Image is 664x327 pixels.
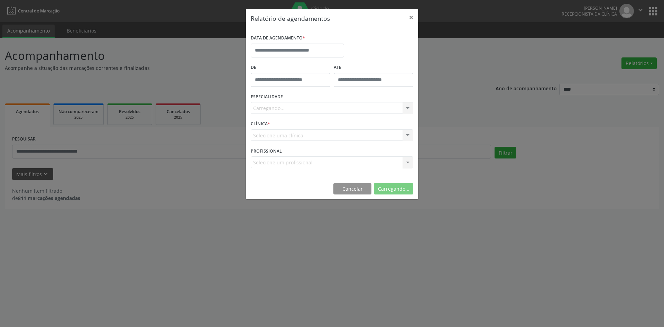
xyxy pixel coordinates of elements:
button: Carregando... [374,183,413,195]
button: Close [404,9,418,26]
button: Cancelar [333,183,371,195]
label: ATÉ [334,62,413,73]
label: ESPECIALIDADE [251,92,283,102]
label: DATA DE AGENDAMENTO [251,33,305,44]
label: De [251,62,330,73]
label: PROFISSIONAL [251,146,282,156]
h5: Relatório de agendamentos [251,14,330,23]
label: CLÍNICA [251,119,270,129]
